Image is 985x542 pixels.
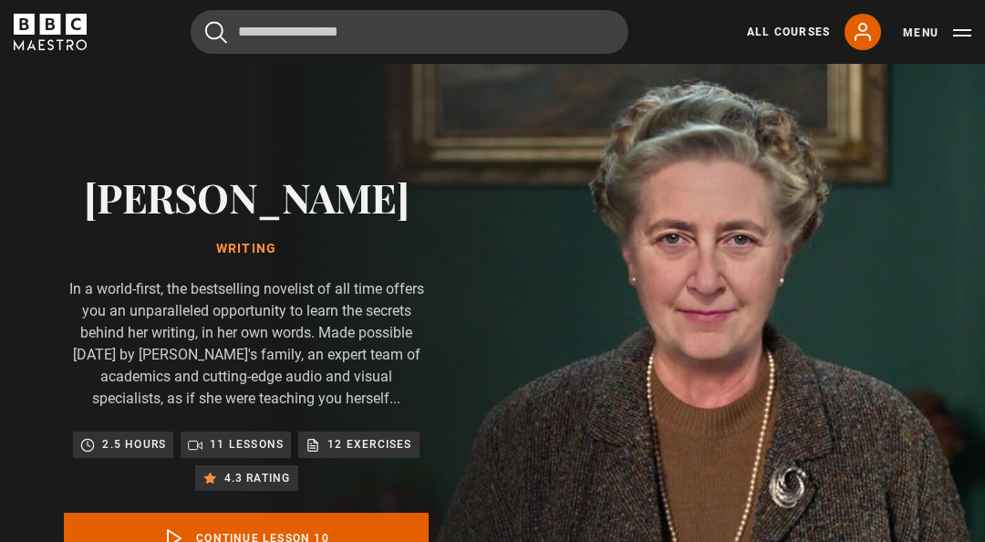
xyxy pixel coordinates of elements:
h1: Writing [64,242,429,256]
input: Search [191,10,628,54]
p: 11 lessons [210,435,284,453]
a: All Courses [747,24,830,40]
h2: [PERSON_NAME] [64,173,429,220]
p: 12 exercises [327,435,411,453]
svg: BBC Maestro [14,14,87,50]
p: In a world-first, the bestselling novelist of all time offers you an unparalleled opportunity to ... [64,278,429,410]
button: Toggle navigation [903,24,971,42]
p: 2.5 hours [102,435,166,453]
button: Submit the search query [205,21,227,44]
p: 4.3 rating [224,469,291,487]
